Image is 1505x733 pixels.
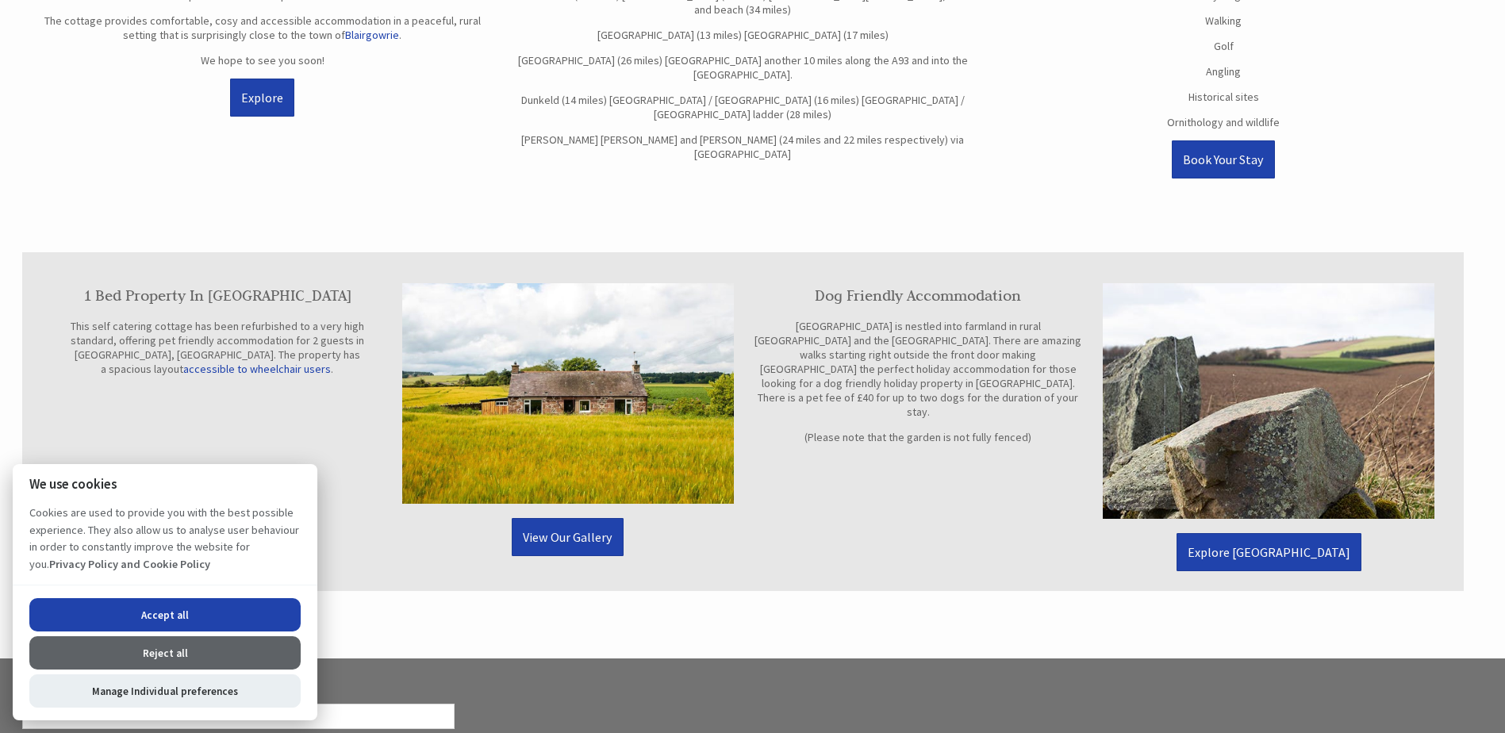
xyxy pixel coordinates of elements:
[402,283,734,505] img: Chapelton Cottage, Blairgowrie
[753,286,1085,305] h2: Dog Friendly Accommodation
[512,518,624,556] a: View Our Gallery
[992,64,1454,79] p: Angling
[992,90,1454,104] p: Historical sites
[753,319,1085,419] p: [GEOGRAPHIC_DATA] is nestled into farmland in rural [GEOGRAPHIC_DATA] and the [GEOGRAPHIC_DATA]. ...
[29,598,301,631] button: Accept all
[513,132,974,161] p: [PERSON_NAME] [PERSON_NAME] and [PERSON_NAME] (24 miles and 22 miles respectively) via [GEOGRAPHI...
[513,28,974,42] p: [GEOGRAPHIC_DATA] (13 miles) [GEOGRAPHIC_DATA] (17 miles)
[1172,140,1275,178] a: Book Your Stay
[13,477,317,492] h2: We use cookies
[32,13,493,42] p: The cottage provides comfortable, cosy and accessible accommodation in a peaceful, rural setting ...
[32,53,493,67] p: We hope to see you soon!
[345,28,399,42] a: Blairgowrie
[52,319,383,376] p: This self catering cottage has been refurbished to a very high standard, offering pet friendly ac...
[183,362,331,376] a: accessible to wheelchair users
[753,430,1085,444] p: (Please note that the garden is not fully fenced)
[29,674,301,708] button: Manage Individual preferences
[13,505,317,585] p: Cookies are used to provide you with the best possible experience. They also allow us to analyse ...
[992,13,1454,28] p: Walking
[52,286,383,305] h2: 1 Bed Property In [GEOGRAPHIC_DATA]
[513,93,974,121] p: Dunkeld (14 miles) [GEOGRAPHIC_DATA] / [GEOGRAPHIC_DATA] (16 miles) [GEOGRAPHIC_DATA] / [GEOGRAPH...
[1177,533,1361,571] a: Explore [GEOGRAPHIC_DATA]
[230,79,294,117] a: Explore
[992,115,1454,129] p: Ornithology and wildlife
[29,636,301,670] button: Reject all
[992,39,1454,53] p: Golf
[49,557,210,571] a: Privacy Policy and Cookie Policy
[513,53,974,82] p: [GEOGRAPHIC_DATA] (26 miles) [GEOGRAPHIC_DATA] another 10 miles along the A93 and into the [GEOGR...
